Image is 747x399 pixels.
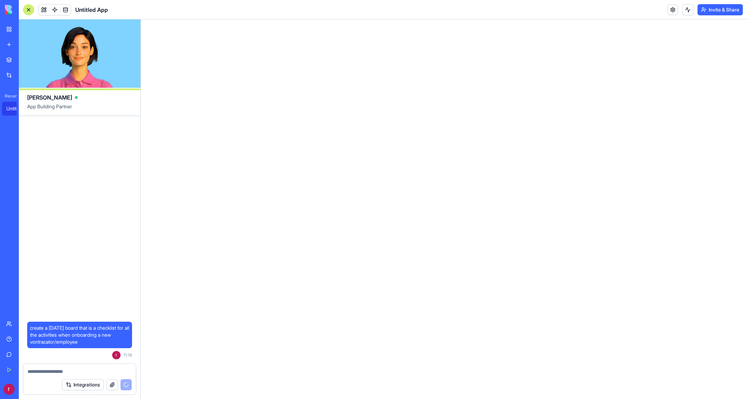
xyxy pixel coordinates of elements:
button: Integrations [62,379,104,390]
span: App Building Partner [27,103,132,116]
button: Invite & Share [698,4,743,15]
span: create a [DATE] board that is a checklist for all the activities when onboarding a new vontracato... [30,324,129,345]
img: ACg8ocIjPESlHlagZ3KauwMskdsJPLibPcYONidTafr0uCAcrTu18g=s96-c [3,384,15,395]
img: logo [5,5,48,15]
img: ACg8ocIjPESlHlagZ3KauwMskdsJPLibPcYONidTafr0uCAcrTu18g=s96-c [112,351,121,359]
a: Untitled App [2,102,30,116]
span: Recent [2,93,17,99]
span: [PERSON_NAME] [27,93,72,102]
div: Untitled App [6,105,26,112]
span: Untitled App [75,6,108,14]
span: 11:18 [123,352,132,358]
